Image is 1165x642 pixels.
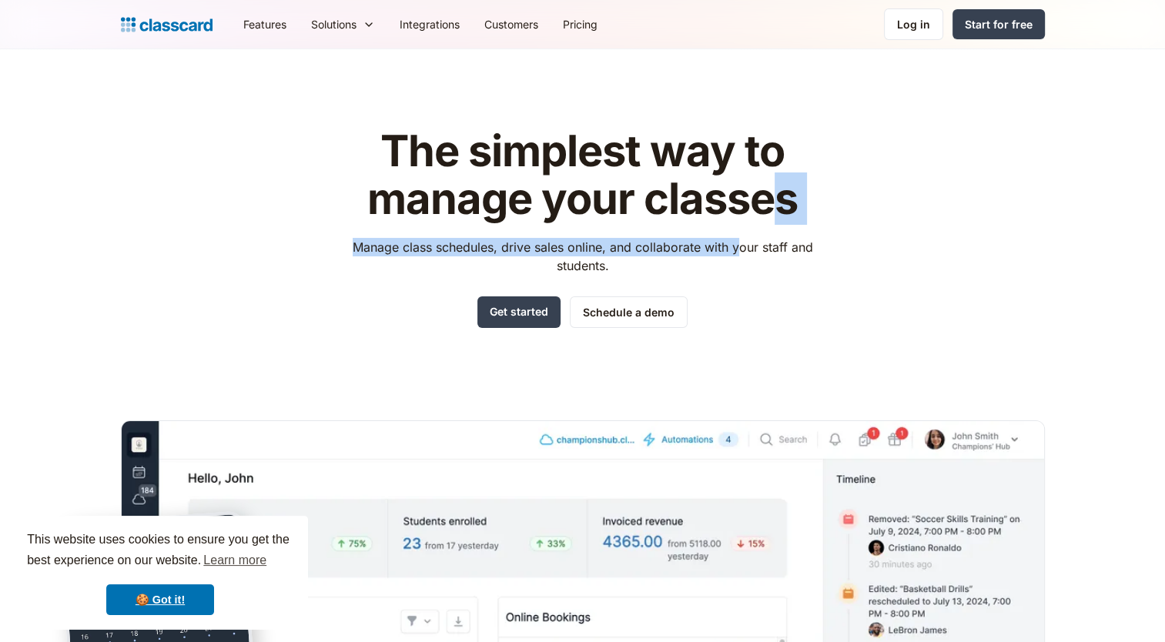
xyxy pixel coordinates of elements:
h1: The simplest way to manage your classes [338,128,827,222]
a: dismiss cookie message [106,584,214,615]
div: Solutions [311,16,357,32]
div: Solutions [299,7,387,42]
a: home [121,14,213,35]
a: Log in [884,8,943,40]
a: Features [231,7,299,42]
div: Log in [897,16,930,32]
span: This website uses cookies to ensure you get the best experience on our website. [27,530,293,572]
a: Start for free [952,9,1045,39]
a: Schedule a demo [570,296,688,328]
div: Start for free [965,16,1033,32]
a: Integrations [387,7,472,42]
div: cookieconsent [12,516,308,630]
a: Get started [477,296,561,328]
p: Manage class schedules, drive sales online, and collaborate with your staff and students. [338,238,827,275]
a: Pricing [551,7,610,42]
a: learn more about cookies [201,549,269,572]
a: Customers [472,7,551,42]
